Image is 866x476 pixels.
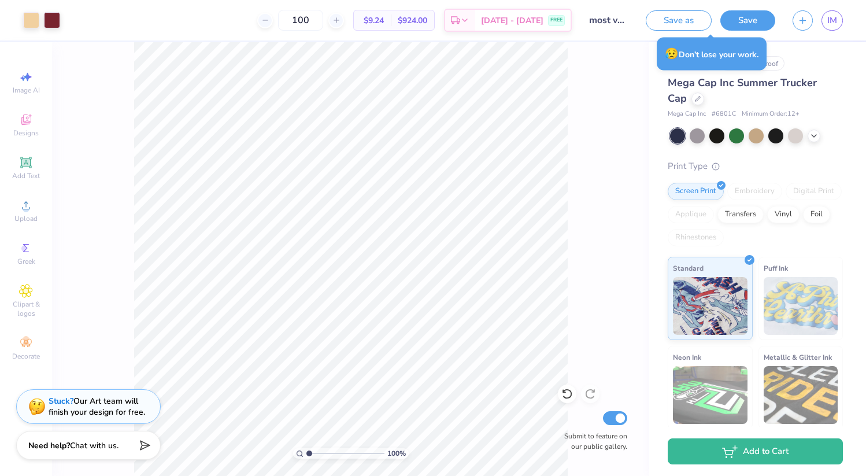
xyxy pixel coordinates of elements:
[727,183,782,200] div: Embroidery
[12,171,40,180] span: Add Text
[786,183,842,200] div: Digital Print
[673,262,704,274] span: Standard
[668,438,843,464] button: Add to Cart
[13,128,39,138] span: Designs
[14,214,38,223] span: Upload
[668,183,724,200] div: Screen Print
[764,277,838,335] img: Puff Ink
[673,351,701,363] span: Neon Ink
[13,86,40,95] span: Image AI
[821,10,843,31] a: IM
[278,10,323,31] input: – –
[673,366,747,424] img: Neon Ink
[49,396,73,407] strong: Stuck?
[742,109,800,119] span: Minimum Order: 12 +
[481,14,543,27] span: [DATE] - [DATE]
[764,262,788,274] span: Puff Ink
[767,206,800,223] div: Vinyl
[764,366,838,424] img: Metallic & Glitter Ink
[665,46,679,61] span: 😥
[361,14,384,27] span: $9.24
[17,257,35,266] span: Greek
[673,277,747,335] img: Standard
[550,16,562,24] span: FREE
[717,206,764,223] div: Transfers
[49,396,145,418] div: Our Art team will finish your design for free.
[70,440,119,451] span: Chat with us.
[28,440,70,451] strong: Need help?
[764,351,832,363] span: Metallic & Glitter Ink
[827,14,837,27] span: IM
[646,10,712,31] button: Save as
[720,10,775,31] button: Save
[12,352,40,361] span: Decorate
[668,229,724,246] div: Rhinestones
[558,431,627,452] label: Submit to feature on our public gallery.
[712,109,736,119] span: # 6801C
[668,109,706,119] span: Mega Cap Inc
[668,160,843,173] div: Print Type
[580,9,637,32] input: Untitled Design
[668,206,714,223] div: Applique
[668,76,817,105] span: Mega Cap Inc Summer Trucker Cap
[657,38,767,71] div: Don’t lose your work.
[803,206,830,223] div: Foil
[398,14,427,27] span: $924.00
[387,448,406,459] span: 100 %
[6,300,46,318] span: Clipart & logos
